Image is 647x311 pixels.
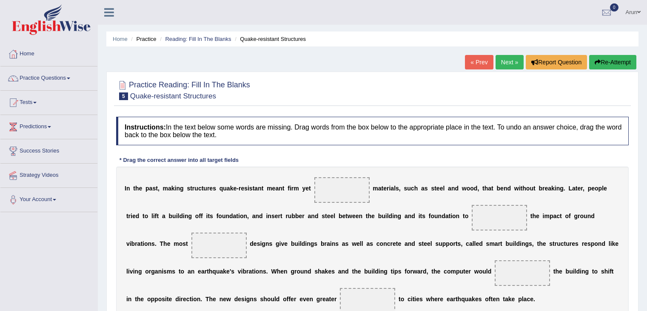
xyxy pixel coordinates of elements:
[455,185,459,192] b: d
[218,213,222,219] b: o
[225,213,229,219] b: n
[298,240,300,247] b: i
[174,240,179,247] b: m
[265,240,269,247] b: n
[414,185,418,192] b: h
[151,213,153,219] b: l
[302,185,305,192] b: y
[507,185,511,192] b: d
[253,185,255,192] b: t
[591,213,595,219] b: d
[560,185,564,192] b: g
[132,213,136,219] b: e
[411,213,415,219] b: d
[445,213,449,219] b: a
[519,185,521,192] b: i
[284,240,288,247] b: e
[113,36,128,42] a: Home
[348,213,352,219] b: w
[250,240,254,247] b: d
[300,240,302,247] b: l
[169,213,173,219] b: b
[126,185,130,192] b: n
[125,124,166,131] b: Instructions:
[378,213,382,219] b: b
[195,213,199,219] b: o
[192,185,194,192] b: r
[165,36,231,42] a: Reading: Fill In The Blanks
[576,185,578,192] b: t
[595,185,599,192] b: o
[279,185,282,192] b: n
[140,240,143,247] b: t
[373,185,378,192] b: m
[291,185,294,192] b: r
[254,185,258,192] b: a
[135,185,139,192] b: h
[280,213,282,219] b: t
[553,213,556,219] b: a
[327,213,331,219] b: e
[539,185,542,192] b: b
[258,185,262,192] b: n
[482,185,485,192] b: t
[302,240,305,247] b: d
[223,185,227,192] b: u
[472,205,527,230] span: Drop target
[278,213,280,219] b: r
[233,185,237,192] b: e
[429,213,431,219] b: f
[217,213,219,219] b: f
[522,185,526,192] b: h
[368,213,372,219] b: h
[333,213,335,219] b: l
[578,185,581,192] b: e
[496,55,524,69] a: Next »
[199,213,201,219] b: f
[434,213,438,219] b: u
[291,213,295,219] b: b
[0,91,97,112] a: Tests
[321,240,325,247] b: b
[327,240,330,247] b: a
[526,55,587,69] button: Report Question
[555,185,556,192] b: i
[262,185,264,192] b: t
[259,213,263,219] b: d
[431,185,434,192] b: s
[580,213,584,219] b: o
[463,213,465,219] b: t
[254,240,257,247] b: e
[222,213,226,219] b: u
[420,213,422,219] b: t
[398,213,402,219] b: g
[237,185,239,192] b: -
[440,185,443,192] b: e
[133,185,135,192] b: t
[152,185,156,192] b: s
[227,185,230,192] b: a
[129,35,156,43] li: Practice
[178,213,180,219] b: l
[191,233,247,258] span: Drop target
[180,185,184,192] b: g
[260,240,262,247] b: i
[139,185,142,192] b: e
[443,185,445,192] b: l
[203,185,207,192] b: u
[305,240,307,247] b: i
[176,185,180,192] b: n
[587,213,591,219] b: n
[383,185,387,192] b: e
[168,185,171,192] b: a
[588,185,592,192] b: p
[125,185,126,192] b: I
[257,240,260,247] b: s
[532,213,536,219] b: h
[352,213,356,219] b: e
[268,213,271,219] b: n
[0,66,97,88] a: Practice Questions
[151,240,155,247] b: s
[144,240,148,247] b: o
[230,185,234,192] b: k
